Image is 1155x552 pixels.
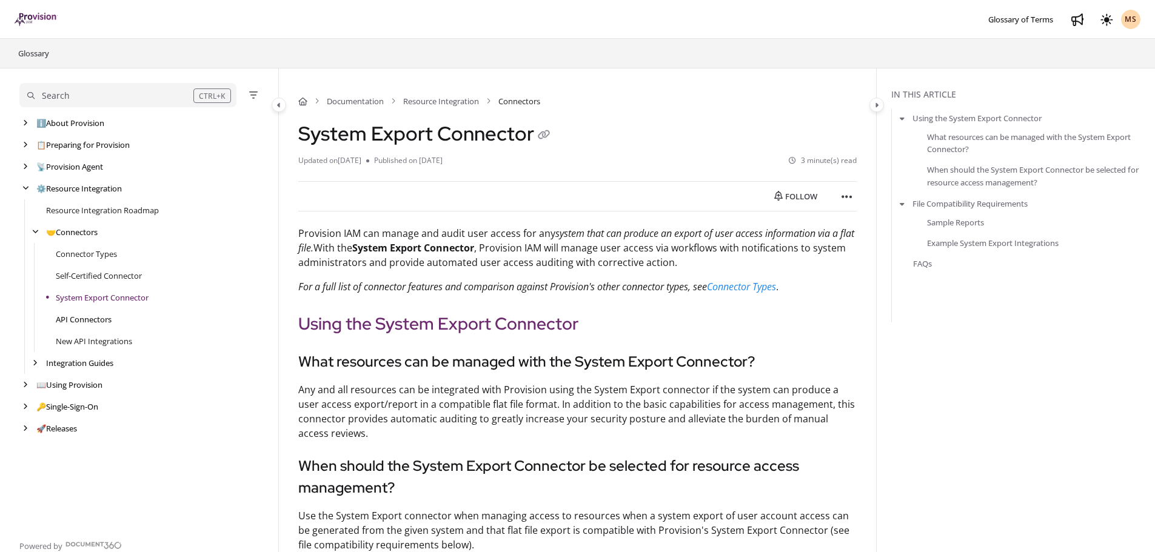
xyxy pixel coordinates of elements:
[15,13,58,27] a: Project logo
[913,258,932,270] a: FAQs
[36,182,122,195] a: Resource Integration
[19,83,236,107] button: Search
[36,161,103,173] a: Provision Agent
[298,122,554,145] h1: System Export Connector
[15,13,58,26] img: brand logo
[36,379,46,390] span: 📖
[927,216,984,228] a: Sample Reports
[56,335,132,347] a: New API Integrations
[298,227,854,254] em: system that can produce an export of user access information via a flat file.
[19,401,32,413] div: arrow
[912,112,1042,124] a: Using the System Export Connector
[36,422,77,434] a: Releases
[29,227,41,238] div: arrow
[56,313,112,325] a: API Connectors
[897,196,908,210] button: arrow
[327,95,384,107] a: Documentation
[246,88,261,102] button: Filter
[19,540,62,552] span: Powered by
[1121,10,1140,29] button: MS
[298,382,857,441] p: Any and all resources can be integrated with Provision using the System Export connector if the s...
[19,423,32,434] div: arrow
[29,357,41,369] div: arrow
[56,248,117,260] a: Connector Types
[56,270,142,282] a: Self-Certified Connector
[1125,14,1137,25] span: MS
[42,89,70,102] div: Search
[869,98,884,112] button: Category toggle
[19,183,32,195] div: arrow
[46,226,98,238] a: Connectors
[36,117,104,129] a: About Provision
[298,280,776,293] em: For a full list of connector features and comparison against Provision's other connector types, see
[403,95,479,107] a: Resource Integration
[56,291,149,304] a: System Export Connector
[36,161,46,172] span: 📡
[36,401,98,413] a: Single-Sign-On
[352,241,474,254] strong: System Export Connector
[17,46,50,61] a: Glossary
[912,197,1028,209] a: File Compatibility Requirements
[789,155,857,167] li: 3 minute(s) read
[837,187,857,206] button: Article more options
[707,280,776,293] a: Connector Types
[1068,10,1087,29] a: Whats new
[298,311,857,336] h2: Using the System Export Connector
[764,187,828,206] button: Follow
[19,139,32,151] div: arrow
[36,139,130,151] a: Preparing for Provision
[46,357,113,369] a: Integration Guides
[298,95,307,107] a: Home
[19,537,122,552] a: Powered by Document360 - opens in a new tab
[272,98,286,112] button: Category toggle
[36,423,46,434] span: 🚀
[988,14,1053,25] span: Glossary of Terms
[36,118,46,128] span: ℹ️
[19,161,32,173] div: arrow
[927,131,1150,155] a: What resources can be managed with the System Export Connector?
[298,226,857,270] p: Provision IAM can manage and audit user access for any With the , Provision IAM will manage user ...
[927,164,1150,188] a: When should the System Export Connector be selected for resource access management?
[36,183,46,194] span: ⚙️
[927,237,1059,249] a: Example System Export Integrations
[46,204,159,216] a: Resource Integration Roadmap
[498,95,540,107] span: Connectors
[36,139,46,150] span: 📋
[65,542,122,549] img: Document360
[19,379,32,391] div: arrow
[46,227,56,238] span: 🤝
[366,155,443,167] li: Published on [DATE]
[298,155,366,167] li: Updated on [DATE]
[897,111,908,125] button: arrow
[36,401,46,412] span: 🔑
[534,126,554,145] button: Copy link of System Export Connector
[298,351,857,373] h3: What resources can be managed with the System Export Connector?
[298,279,857,294] p: .
[1097,10,1116,29] button: Theme options
[19,118,32,129] div: arrow
[36,379,102,391] a: Using Provision
[298,508,857,552] p: Use the System Export connector when managing access to resources when a system export of user ac...
[193,88,231,103] div: CTRL+K
[891,88,1150,101] div: In this article
[298,455,857,499] h3: When should the System Export Connector be selected for resource access management?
